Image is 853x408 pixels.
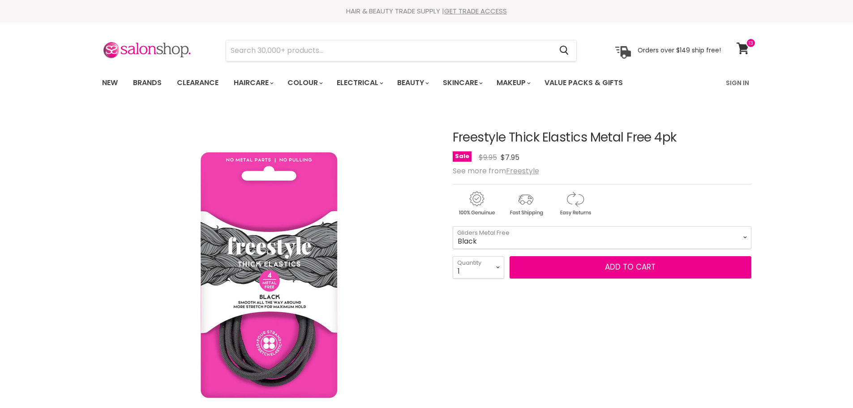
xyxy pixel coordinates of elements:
[453,256,504,279] select: Quantity
[453,131,751,145] h1: Freestyle Thick Elastics Metal Free 4pk
[720,73,754,92] a: Sign In
[226,40,553,61] input: Search
[227,73,279,92] a: Haircare
[605,262,656,272] span: Add to cart
[170,73,225,92] a: Clearance
[551,190,599,217] img: returns.gif
[501,152,519,163] span: $7.95
[453,190,500,217] img: genuine.gif
[126,73,168,92] a: Brands
[638,46,721,54] p: Orders over $149 ship free!
[95,70,675,96] ul: Main menu
[506,166,539,176] a: Freestyle
[330,73,389,92] a: Electrical
[510,256,751,279] button: Add to cart
[502,190,549,217] img: shipping.gif
[91,70,763,96] nav: Main
[226,40,577,61] form: Product
[479,152,497,163] span: $9.95
[390,73,434,92] a: Beauty
[91,7,763,16] div: HAIR & BEAUTY TRADE SUPPLY |
[490,73,536,92] a: Makeup
[538,73,630,92] a: Value Packs & Gifts
[444,6,507,16] a: GET TRADE ACCESS
[553,40,576,61] button: Search
[281,73,328,92] a: Colour
[453,151,472,162] span: Sale
[436,73,488,92] a: Skincare
[453,166,539,176] span: See more from
[95,73,124,92] a: New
